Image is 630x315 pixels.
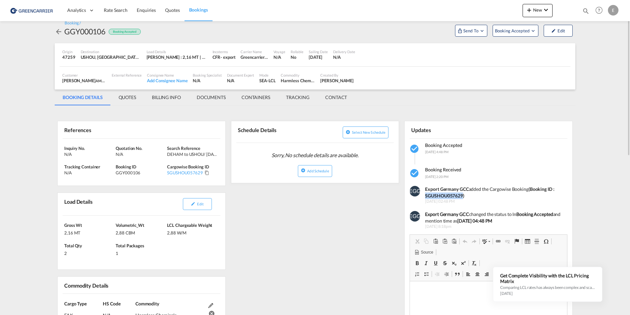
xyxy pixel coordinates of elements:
[116,151,165,157] div: N/A
[422,259,431,267] a: Italic (Ctrl+I)
[64,243,82,248] span: Total Qty
[608,5,618,16] div: E
[442,270,451,278] a: Increase Indent
[220,54,235,60] div: - export
[425,150,448,154] span: [DATE] 4:48 PM
[410,211,420,222] img: EUeHj4AAAAAElFTkSuQmCC
[147,54,207,60] div: [PERSON_NAME] : 2,16 MT | Volumetric Wt : 2,88 CBM | Chargeable Wt : 2,88 W/M
[64,151,114,157] div: N/A
[420,250,433,255] span: Source
[116,249,165,256] div: 1
[205,170,209,175] md-icon: Click to Copy
[459,259,468,267] a: Superscript
[425,199,562,204] span: [DATE] 02:48 PM
[227,78,254,84] div: N/A
[320,73,354,78] div: Created By
[64,228,114,236] div: 2,16 MT
[410,186,420,196] img: EUeHj4AAAAAElFTkSuQmCC
[425,167,461,172] span: Booking Received
[425,186,469,192] strong: Export Germany GCC
[64,170,114,176] div: N/A
[165,7,180,13] span: Quotes
[532,237,541,246] a: Insert Horizontal Line
[291,49,303,54] div: Rollable
[493,25,538,37] button: Open demo menu
[480,237,492,246] a: Spell Check As You Type
[103,301,120,306] span: HS Code
[67,7,86,14] span: Analytics
[523,4,553,17] button: icon-plus 400-fgNewicon-chevron-down
[10,3,54,18] img: 1378a7308afe11ef83610d9e779c6b34.png
[307,169,329,173] span: Add Schedule
[111,89,144,105] md-tab-item: QUOTES
[269,149,361,161] span: Sorry, No schedule details are available.
[241,49,268,54] div: Carrier Name
[455,25,487,37] button: Open demo menu
[147,78,187,84] div: Add Consignee Name
[333,54,355,60] div: N/A
[422,270,431,278] a: Insert/Remove Bulleted List
[189,89,234,105] md-tab-item: DOCUMENTS
[544,25,573,37] button: icon-pencilEdit
[449,237,459,246] a: Paste from Word
[413,259,422,267] a: Bold (Ctrl+B)
[81,54,141,60] div: USHOU, Houston, TX, United States, North America, Americas
[63,124,140,135] div: References
[449,259,459,267] a: Subscript
[135,301,159,306] span: Commodity
[64,26,105,37] div: GGY000106
[167,146,200,151] span: Search Reference
[227,73,254,78] div: Document Expert
[593,5,605,16] span: Help
[425,186,562,199] div: added the Cargowise Booking
[208,303,213,308] md-icon: Edit
[470,259,479,267] a: Remove Format
[503,237,512,246] a: Unlink
[582,7,589,15] md-icon: icon-magnify
[191,201,195,206] md-icon: icon-pencil
[55,89,355,105] md-pagination-wrapper: Use the left and right arrow keys to navigate between tabs
[440,259,449,267] a: Strikethrough
[593,5,608,17] div: Help
[309,49,328,54] div: Sailing Date
[495,27,530,34] span: Booking Accepted
[193,78,221,84] div: N/A
[116,146,142,151] span: Quotation No.
[116,164,136,169] span: Booking ID
[167,170,203,176] div: SGUSHOU057629
[62,54,75,60] div: 47259
[512,237,521,246] a: Anchor
[525,6,533,14] md-icon: icon-plus 400-fg
[413,237,422,246] a: Cut (Ctrl+X)
[425,224,562,229] span: [DATE] 8:18pm
[433,270,442,278] a: Decrease Indent
[55,26,64,37] div: icon-arrow-left
[64,249,114,256] div: 2
[116,228,165,236] div: 2,88 CBM
[64,223,82,228] span: Gross Wt
[516,211,553,217] b: Booking Accepted
[64,301,87,306] span: Cargo Type
[425,186,554,198] strong: (Booking ID : SGUSHOU057629)
[236,124,314,140] div: Schedule Details
[551,28,556,33] md-icon: icon-pencil
[482,270,491,278] a: Align Right
[116,170,165,176] div: GGY000106
[542,6,550,14] md-icon: icon-chevron-down
[422,237,431,246] a: Copy (Ctrl+C)
[352,130,386,134] span: Select new schedule
[317,89,355,105] md-tab-item: CONTACT
[470,237,479,246] a: Redo (Ctrl+Y)
[259,78,275,84] div: SEA-LCL
[273,49,285,54] div: Voyage
[167,228,217,236] div: 2,88 W/M
[273,54,285,60] div: N/A
[343,126,388,138] button: icon-plus-circleSelect new schedule
[147,49,207,54] div: Load Details
[65,20,81,26] div: Booking /
[197,202,203,206] span: Edit
[112,73,142,78] div: External Reference
[464,270,473,278] a: Align Left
